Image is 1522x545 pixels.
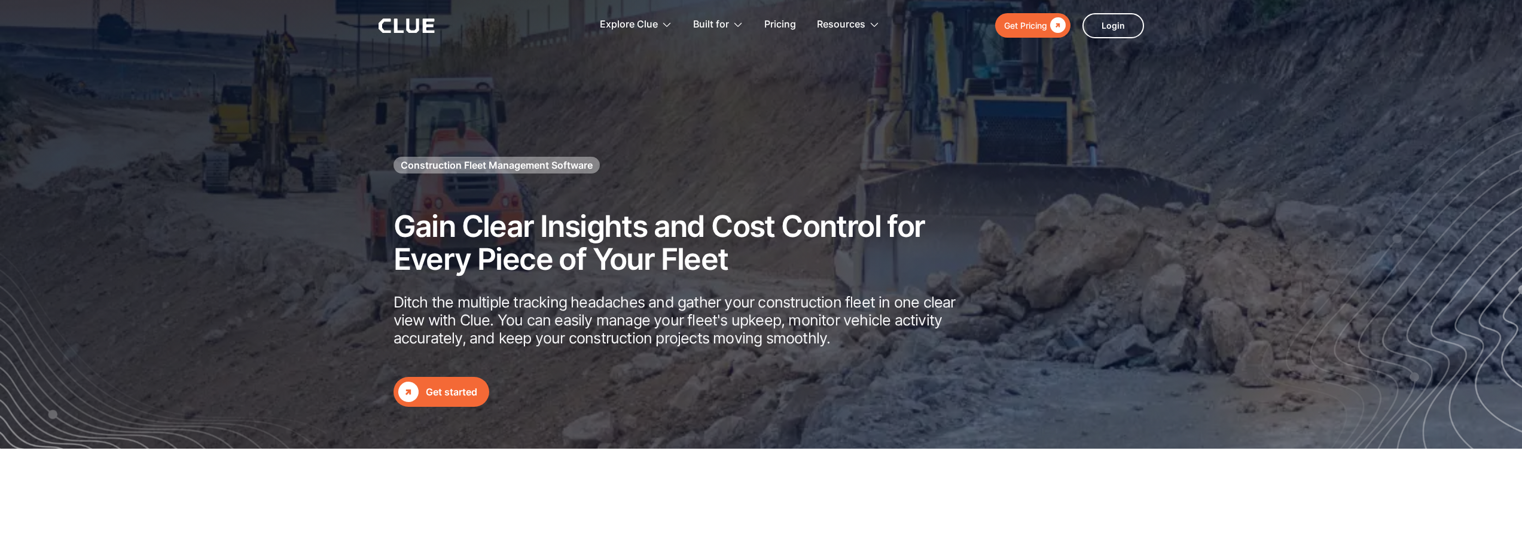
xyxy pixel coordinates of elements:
[1258,94,1522,449] img: Construction fleet management software
[817,6,865,44] div: Resources
[693,6,743,44] div: Built for
[394,210,962,276] h2: Gain Clear Insights and Cost Control for Every Piece of Your Fleet
[600,6,658,44] div: Explore Clue
[401,159,593,172] h1: Construction Fleet Management Software
[817,6,880,44] div: Resources
[394,293,962,347] p: Ditch the multiple tracking headaches and gather your construction fleet in one clear view with C...
[426,385,477,400] div: Get started
[1047,18,1066,33] div: 
[1082,13,1144,38] a: Login
[693,6,729,44] div: Built for
[600,6,672,44] div: Explore Clue
[995,13,1070,38] a: Get Pricing
[1004,18,1047,33] div: Get Pricing
[394,377,489,407] a: Get started
[398,382,419,402] div: 
[764,6,796,44] a: Pricing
